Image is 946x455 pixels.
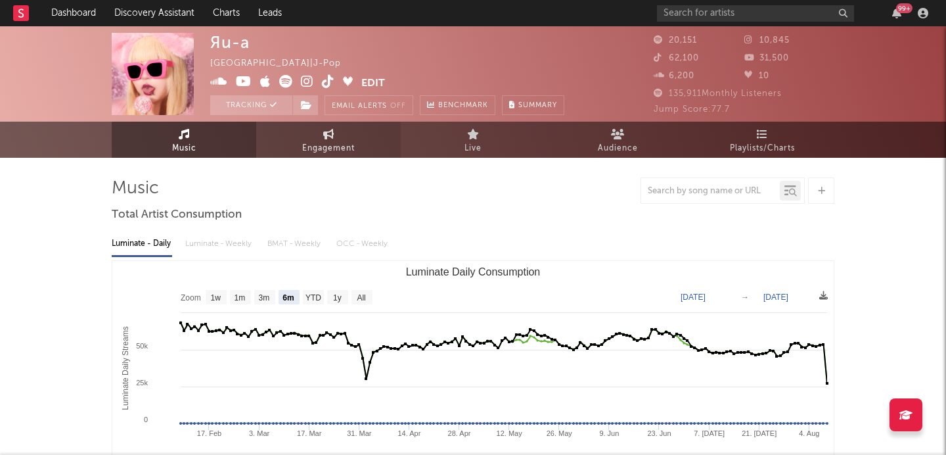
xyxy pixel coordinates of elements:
[896,3,912,13] div: 99 +
[282,293,294,302] text: 6m
[657,5,854,22] input: Search for artists
[497,429,523,437] text: 12. May
[502,95,564,115] button: Summary
[181,293,201,302] text: Zoom
[210,56,356,72] div: [GEOGRAPHIC_DATA] | J-Pop
[694,429,725,437] text: 7. [DATE]
[744,54,789,62] span: 31,500
[741,293,749,302] text: →
[599,429,619,437] text: 9. Jun
[464,141,482,156] span: Live
[256,122,401,158] a: Engagement
[361,75,385,91] button: Edit
[681,293,706,302] text: [DATE]
[112,207,242,223] span: Total Artist Consumption
[438,98,488,114] span: Benchmark
[598,141,638,156] span: Audience
[112,122,256,158] a: Music
[401,122,545,158] a: Live
[420,95,495,115] a: Benchmark
[249,429,270,437] text: 3. Mar
[654,54,699,62] span: 62,100
[144,416,148,423] text: 0
[518,102,557,109] span: Summary
[647,429,671,437] text: 23. Jun
[235,293,246,302] text: 1m
[259,293,270,302] text: 3m
[347,429,372,437] text: 31. Mar
[690,122,834,158] a: Playlists/Charts
[654,105,730,114] span: Jump Score: 77.7
[333,293,342,302] text: 1y
[302,141,355,156] span: Engagement
[406,266,541,277] text: Luminate Daily Consumption
[730,141,795,156] span: Playlists/Charts
[742,429,777,437] text: 21. [DATE]
[211,293,221,302] text: 1w
[641,186,780,197] input: Search by song name or URL
[390,103,406,110] em: Off
[654,36,697,45] span: 20,151
[197,429,221,437] text: 17. Feb
[744,36,790,45] span: 10,845
[210,33,250,52] div: Яu-a
[744,72,769,80] span: 10
[545,122,690,158] a: Audience
[112,233,172,255] div: Luminate - Daily
[547,429,573,437] text: 26. May
[357,293,365,302] text: All
[121,326,130,410] text: Luminate Daily Streams
[325,95,413,115] button: Email AlertsOff
[172,141,196,156] span: Music
[892,8,901,18] button: 99+
[305,293,321,302] text: YTD
[136,379,148,387] text: 25k
[448,429,471,437] text: 28. Apr
[654,72,694,80] span: 6,200
[136,342,148,350] text: 50k
[654,89,782,98] span: 135,911 Monthly Listeners
[398,429,421,437] text: 14. Apr
[763,293,788,302] text: [DATE]
[210,95,292,115] button: Tracking
[297,429,322,437] text: 17. Mar
[799,429,819,437] text: 4. Aug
